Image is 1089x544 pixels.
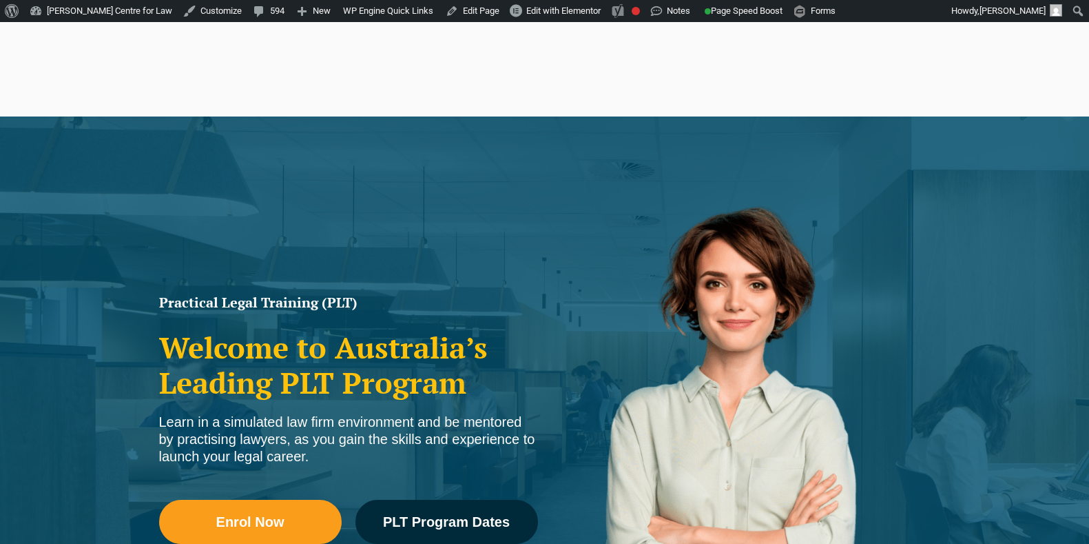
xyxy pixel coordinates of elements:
span: PLT Program Dates [383,515,510,529]
span: [PERSON_NAME] [979,6,1046,16]
a: PLT Program Dates [355,500,538,544]
span: Edit with Elementor [526,6,601,16]
h1: Practical Legal Training (PLT) [159,296,538,310]
a: Enrol Now [159,500,342,544]
div: Learn in a simulated law firm environment and be mentored by practising lawyers, as you gain the ... [159,414,538,465]
div: Focus keyphrase not set [632,7,640,15]
h2: Welcome to Australia’s Leading PLT Program [159,330,538,400]
span: Enrol Now [216,515,284,529]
